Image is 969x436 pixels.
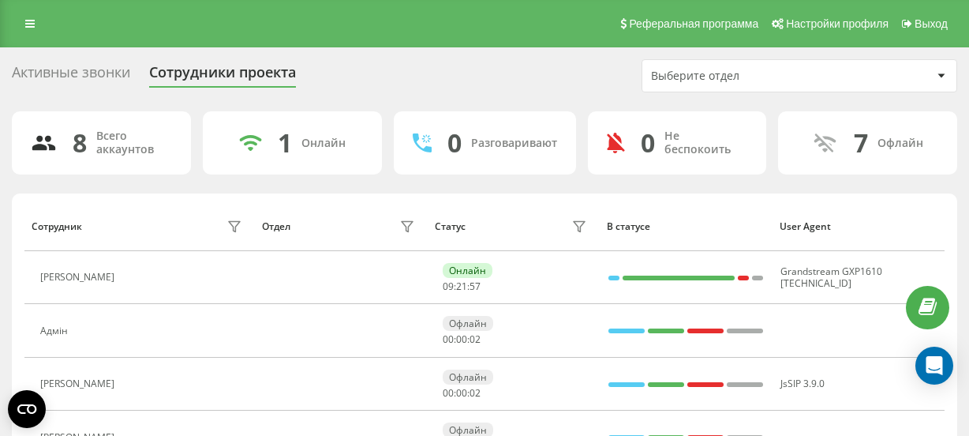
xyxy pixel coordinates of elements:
[8,390,46,428] button: Open CMP widget
[443,334,481,345] div: : :
[443,370,493,385] div: Офлайн
[780,221,937,232] div: User Agent
[443,281,481,292] div: : :
[470,333,481,346] span: 02
[443,280,454,293] span: 09
[915,347,953,385] div: Open Intercom Messenger
[877,137,923,150] div: Офлайн
[73,128,87,158] div: 8
[447,128,462,158] div: 0
[786,17,889,30] span: Настройки профиля
[470,280,481,293] span: 57
[456,333,467,346] span: 00
[96,130,172,156] div: Всего аккаунтов
[443,386,454,400] span: 00
[664,130,748,156] div: Не беспокоить
[651,70,840,83] div: Выберите отдел
[40,325,72,336] div: Адмін
[780,265,882,289] span: Grandstream GXP1610 [TECHNICAL_ID]
[470,386,481,400] span: 02
[456,386,467,400] span: 00
[443,388,481,399] div: : :
[40,378,118,389] div: [PERSON_NAME]
[443,263,492,278] div: Онлайн
[641,128,655,158] div: 0
[471,137,557,150] div: Разговаривают
[456,280,467,293] span: 21
[435,221,466,232] div: Статус
[607,221,765,232] div: В статусе
[854,128,868,158] div: 7
[40,272,118,283] div: [PERSON_NAME]
[149,64,296,88] div: Сотрудники проекта
[443,333,454,346] span: 00
[443,316,493,331] div: Офлайн
[278,128,292,158] div: 1
[301,137,346,150] div: Онлайн
[780,377,825,390] span: JsSIP 3.9.0
[12,64,130,88] div: Активные звонки
[32,221,82,232] div: Сотрудник
[629,17,758,30] span: Реферальная программа
[915,17,948,30] span: Выход
[262,221,290,232] div: Отдел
